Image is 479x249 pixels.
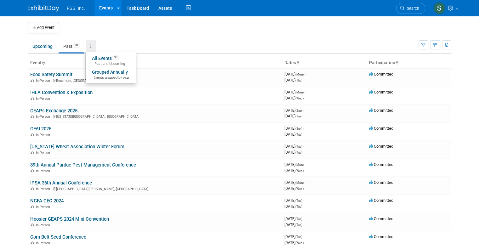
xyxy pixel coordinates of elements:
span: [DATE] [284,168,304,173]
span: Committed [369,144,393,149]
span: [DATE] [284,126,304,131]
span: - [303,126,304,131]
a: 89th Annual Purdue Pest Management Conference [30,162,136,168]
span: (Sun) [295,127,302,130]
a: Corn Belt Seed Conference [30,234,86,240]
span: [DATE] [284,144,304,149]
a: Past30 [59,40,84,52]
div: [US_STATE][GEOGRAPHIC_DATA], [GEOGRAPHIC_DATA] [30,114,279,119]
span: [DATE] [284,186,304,191]
span: [DATE] [284,234,304,239]
span: - [303,108,304,113]
th: Dates [282,58,367,68]
span: Committed [369,126,393,131]
span: (Thu) [295,79,302,82]
span: (Mon) [295,73,304,76]
span: Committed [369,216,393,221]
span: - [303,198,304,203]
img: In-Person Event [31,115,34,118]
img: Scott Hodgin [433,2,445,14]
img: In-Person Event [31,169,34,172]
span: In-Person [36,187,52,191]
span: [DATE] [284,216,304,221]
span: (Mon) [295,163,304,167]
img: In-Person Event [31,205,34,208]
span: [DATE] [284,78,302,82]
span: In-Person [36,223,52,227]
a: [US_STATE] Wheat Association Winter Forum [30,144,124,150]
span: [DATE] [284,90,305,94]
span: In-Person [36,169,52,173]
a: Grouped AnnuallyEvents grouped by year [86,68,136,82]
th: Participation [367,58,451,68]
span: (Tue) [295,235,302,239]
span: Events grouped by year [92,75,129,80]
span: - [303,216,304,221]
span: (Tue) [295,133,302,136]
span: Committed [369,180,393,185]
span: In-Person [36,241,52,245]
span: [DATE] [284,150,302,155]
span: [DATE] [284,132,302,137]
span: (Tue) [295,115,302,118]
span: (Wed) [295,97,304,100]
a: Sort by Event Name [42,60,45,65]
span: - [303,234,304,239]
a: IPSA 36th Annual Conference [30,180,92,186]
span: - [303,144,304,149]
span: (Wed) [295,187,304,190]
img: In-Person Event [31,151,34,154]
span: (Sat) [295,109,302,112]
span: - [305,162,305,167]
span: (Tue) [295,145,302,148]
button: Add Event [28,22,59,33]
span: (Tue) [295,151,302,154]
span: [DATE] [284,114,302,118]
span: (Tue) [295,223,302,227]
img: In-Person Event [31,79,34,82]
th: Event [28,58,282,68]
span: Committed [369,72,393,76]
span: Past and Upcoming [92,61,129,66]
span: Committed [369,162,393,167]
span: In-Person [36,79,52,83]
span: Committed [369,90,393,94]
span: (Mon) [295,181,304,184]
a: Hoosier GEAPS 2024 Mini Convention [30,216,109,222]
a: GEAPs Exchange 2025 [30,108,77,114]
span: In-Person [36,151,52,155]
a: Sort by Start Date [296,60,299,65]
span: 30 [73,43,80,48]
span: In-Person [36,115,52,119]
span: (Wed) [295,169,304,173]
span: (Tue) [295,217,302,221]
div: Rosemont, [GEOGRAPHIC_DATA] [30,78,279,83]
img: ExhibitDay [28,5,59,12]
span: - [305,90,305,94]
span: In-Person [36,133,52,137]
a: Upcoming [28,40,57,52]
span: Committed [369,198,393,203]
span: [DATE] [284,198,304,203]
img: In-Person Event [31,241,34,244]
span: Committed [369,234,393,239]
img: In-Person Event [31,187,34,190]
span: (Tue) [295,199,302,202]
a: Search [396,3,425,14]
span: [DATE] [284,162,305,167]
span: (Thu) [295,205,302,208]
img: In-Person Event [31,223,34,226]
span: - [305,180,305,185]
a: Food Safety Summit [30,72,72,77]
span: [DATE] [284,108,304,113]
div: [GEOGRAPHIC_DATA][PERSON_NAME], [GEOGRAPHIC_DATA] [30,186,279,191]
img: In-Person Event [31,133,34,136]
span: Committed [369,108,393,113]
span: Search [405,6,419,11]
a: IHLA Convention & Exposition [30,90,93,95]
span: FSS, Inc. [67,6,85,11]
span: [DATE] [284,222,302,227]
a: NGFA CEC 2024 [30,198,64,204]
span: - [305,72,305,76]
span: In-Person [36,205,52,209]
